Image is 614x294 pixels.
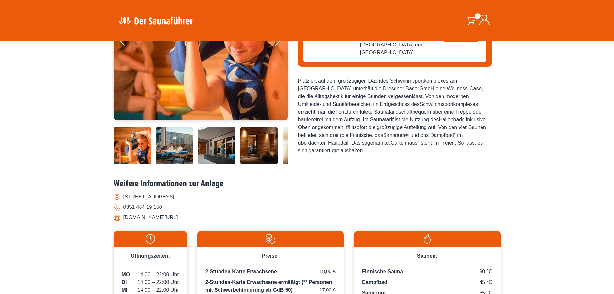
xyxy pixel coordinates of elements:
img: Uhr-weiss.svg [117,234,184,244]
span: Finnische Sauna [362,269,403,274]
span: Öffnungszeiten: [131,253,170,259]
span: Saunen: [417,253,437,259]
span: 45 °C [479,279,492,286]
span: Preise: [262,253,279,259]
span: 90 °C [479,268,492,276]
li: [STREET_ADDRESS] [114,192,501,202]
span: 0 [475,13,481,19]
span: 14:00 – 22:00 Uhr [138,279,179,286]
img: Preise-weiss.svg [200,234,340,244]
span: Dampfbad [362,279,387,285]
button: Previous [120,35,136,51]
img: Flamme-weiss.svg [357,234,497,244]
li: 0351 484 19 150 [114,202,501,212]
span: MO [122,271,130,279]
span: DI [122,279,127,286]
div: Platziert auf dem großzügigen Dachdes Schwimmsportkomplexes am [GEOGRAPHIC_DATA] unterhält die Dr... [298,77,492,155]
span: 14:00 – 22:00 Uhr [138,271,179,279]
span: 14:00 – 22:00 Uhr [138,286,179,294]
p: 2-Stunden-Karte Erwachsene [205,268,336,277]
span: 17,00 € [319,286,336,294]
button: Next [274,35,290,51]
li: [DOMAIN_NAME][URL] [114,212,501,223]
h2: Weitere Informationen zur Anlage [114,179,501,189]
span: MI [122,286,128,294]
span: 18,00 € [319,268,336,275]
